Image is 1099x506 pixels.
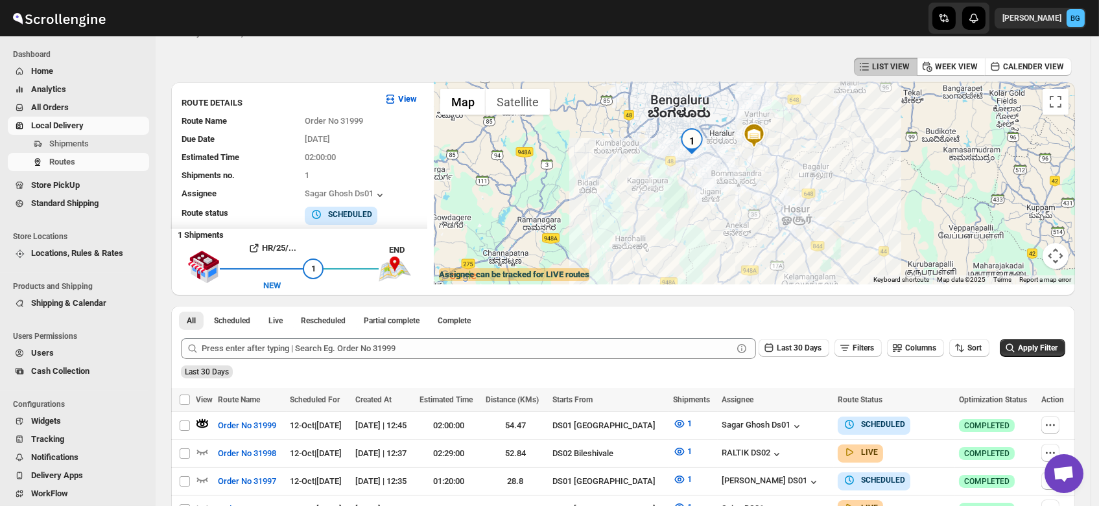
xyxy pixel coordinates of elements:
[310,208,372,221] button: SCHEDULED
[872,62,910,72] span: LIST VIEW
[722,395,753,404] span: Assignee
[305,116,363,126] span: Order No 31999
[311,264,316,273] span: 1
[263,279,281,292] div: NEW
[31,470,83,480] span: Delivery Apps
[328,210,372,219] b: SCHEDULED
[355,447,412,460] div: [DATE] | 12:37
[31,102,69,112] span: All Orders
[673,395,710,404] span: Shipments
[486,447,544,460] div: 52.84
[31,366,89,376] span: Cash Collection
[917,58,986,76] button: WEEK VIEW
[959,395,1027,404] span: Optimization Status
[665,441,700,462] button: 1
[10,2,108,34] img: ScrollEngine
[31,416,61,426] span: Widgets
[31,121,84,130] span: Local Delivery
[8,448,149,466] button: Notifications
[935,62,978,72] span: WEEK VIEW
[290,448,342,458] span: 12-Oct | [DATE]
[305,152,336,162] span: 02:00:00
[993,276,1011,283] a: Terms (opens in new tab)
[8,294,149,312] button: Shipping & Calendar
[1000,339,1065,357] button: Apply Filter
[854,58,917,76] button: LIST VIEW
[440,89,486,115] button: Show street map
[420,395,473,404] span: Estimated Time
[687,446,692,456] span: 1
[964,420,1010,431] span: COMPLETED
[13,331,149,341] span: Users Permissions
[8,485,149,503] button: WorkFlow
[182,152,239,162] span: Estimated Time
[722,448,783,461] button: RALTIK DS02
[420,419,478,432] div: 02:00:00
[838,395,882,404] span: Route Status
[964,448,1010,459] span: COMPLETED
[439,268,589,281] label: Assignee can be tracked for LIVE routes
[777,343,821,352] span: Last 30 Days
[887,339,944,357] button: Columns
[31,489,68,498] span: WorkFlow
[301,316,346,326] span: Rescheduled
[202,338,733,359] input: Press enter after typing | Search Eg. Order No 31999
[843,446,878,459] button: LIVE
[687,474,692,484] span: 1
[552,419,665,432] div: DS01 [GEOGRAPHIC_DATA]
[679,128,705,154] div: 1
[13,49,149,60] span: Dashboard
[305,170,309,180] span: 1
[31,248,123,258] span: Locations, Rules & Rates
[210,443,284,464] button: Order No 31998
[196,395,213,404] span: View
[268,316,283,326] span: Live
[179,312,204,330] button: All routes
[49,139,89,148] span: Shipments
[290,420,342,430] span: 12-Oct | [DATE]
[210,415,284,436] button: Order No 31999
[31,298,106,308] span: Shipping & Calendar
[13,231,149,242] span: Store Locations
[843,474,905,487] button: SCHEDULED
[182,134,215,144] span: Due Date
[834,339,882,357] button: Filters
[8,412,149,430] button: Widgets
[873,275,929,284] button: Keyboard shortcuts
[214,316,250,326] span: Scheduled
[8,362,149,380] button: Cash Collection
[49,157,75,167] span: Routes
[722,476,820,489] button: [PERSON_NAME] DS01
[438,316,471,326] span: Complete
[8,80,149,98] button: Analytics
[552,475,665,488] div: DS01 [GEOGRAPHIC_DATA]
[949,339,989,357] button: Sort
[1043,243,1069,269] button: Map camera controls
[376,89,425,109] button: View
[1043,89,1069,115] button: Toggle fullscreen view
[171,224,224,240] b: 1 Shipments
[1018,343,1058,352] span: Apply Filter
[305,189,386,201] button: Sagar Ghosh Ds01
[967,343,982,352] span: Sort
[665,469,700,490] button: 1
[364,316,420,326] span: Partial complete
[210,471,284,492] button: Order No 31997
[355,395,392,404] span: Created At
[552,447,665,460] div: DS02 Bileshivale
[861,420,905,429] b: SCHEDULED
[1041,395,1064,404] span: Action
[355,475,412,488] div: [DATE] | 12:35
[937,276,986,283] span: Map data ©2025
[187,316,196,326] span: All
[13,399,149,409] span: Configurations
[420,447,478,460] div: 02:29:00
[722,420,803,433] button: Sagar Ghosh Ds01
[759,339,829,357] button: Last 30 Days
[31,452,78,462] span: Notifications
[218,395,260,404] span: Route Name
